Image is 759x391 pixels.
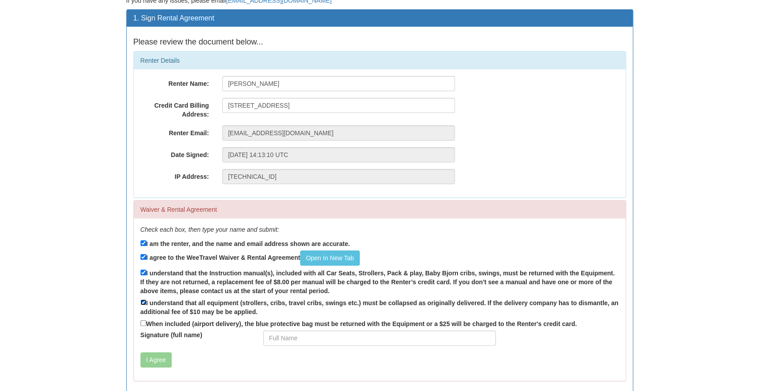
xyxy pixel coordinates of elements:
[134,52,626,69] div: Renter Details
[141,318,577,328] label: When included (airport delivery), the blue protective bag must be returned with the Equipment or ...
[141,298,619,316] label: I understand that all equipment (strollers, cribs, travel cribs, swings etc.) must be collapsed a...
[141,320,146,326] input: When included (airport delivery), the blue protective bag must be returned with the Equipment or ...
[134,201,626,218] div: Waiver & Rental Agreement
[263,331,496,346] input: Full Name
[141,238,350,248] label: I am the renter, and the name and email address shown are accurate.
[141,250,360,266] label: I agree to the WeeTravel Waiver & Rental Agreement
[141,270,146,275] input: I understand that the Instruction manual(s), included with all Car Seats, Strollers, Pack & play,...
[134,76,216,88] label: Renter Name:
[141,254,146,260] input: I agree to the WeeTravel Waiver & Rental AgreementOpen In New Tab
[141,240,146,246] input: I am the renter, and the name and email address shown are accurate.
[133,38,626,47] h4: Please review the document below...
[300,250,360,266] a: Open In New Tab
[134,125,216,137] label: Renter Email:
[141,299,146,305] input: I understand that all equipment (strollers, cribs, travel cribs, swings etc.) must be collapsed a...
[141,352,172,367] button: I Agree
[134,331,257,339] label: Signature (full name)
[141,226,279,233] em: Check each box, then type your name and submit:
[134,169,216,181] label: IP Address:
[134,98,216,119] label: Credit Card Billing Address:
[133,14,626,22] h3: 1. Sign Rental Agreement
[141,268,619,295] label: I understand that the Instruction manual(s), included with all Car Seats, Strollers, Pack & play,...
[134,147,216,159] label: Date Signed:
